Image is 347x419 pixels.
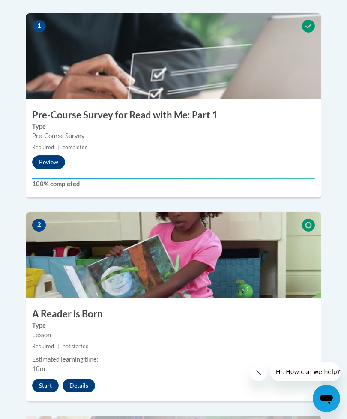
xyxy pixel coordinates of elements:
[32,355,315,364] div: Estimated learning time:
[32,178,315,179] div: Your progress
[32,131,315,141] div: Pre-Course Survey
[26,212,321,298] img: Course Image
[32,122,315,131] label: Type
[32,343,54,350] span: Required
[57,343,59,350] span: |
[271,362,340,381] iframe: Message from company
[63,379,95,392] button: Details
[32,379,59,392] button: Start
[32,179,315,189] label: 100% completed
[32,155,65,169] button: Review
[32,330,315,340] div: Lesson
[26,13,321,99] img: Course Image
[57,144,59,151] span: |
[32,144,54,151] span: Required
[32,365,45,372] span: 10m
[32,219,46,232] span: 2
[26,109,321,122] h3: Pre-Course Survey for Read with Me: Part 1
[63,343,89,350] span: not started
[250,364,267,381] iframe: Close message
[63,144,88,151] span: completed
[32,321,315,330] label: Type
[32,20,46,33] span: 1
[313,385,340,412] iframe: Button to launch messaging window
[26,307,321,321] h3: A Reader is Born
